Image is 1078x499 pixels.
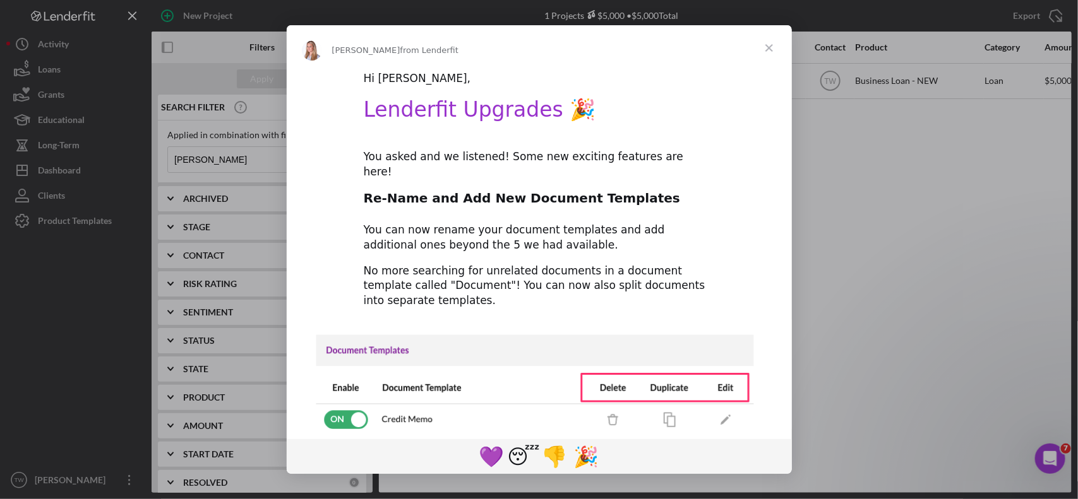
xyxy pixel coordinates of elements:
span: 😴 [508,445,540,469]
span: sleeping reaction [508,441,539,471]
span: 1 reaction [539,441,571,471]
span: 👎 [542,445,568,469]
div: No more searching for unrelated documents in a document template called "Document"! You can now a... [364,264,715,308]
div: You asked and we listened! Some new exciting features are here! [364,150,715,180]
span: 💜 [479,445,505,469]
span: from Lenderfit [400,45,459,55]
div: You can now rename your document templates and add additional ones beyond the 5 we had available. [364,223,715,253]
span: Close [746,25,792,71]
h1: Lenderfit Upgrades 🎉 [364,97,715,131]
span: [PERSON_NAME] [332,45,400,55]
h2: Re-Name and Add New Document Templates [364,190,715,213]
span: 🎉 [574,445,599,469]
img: Profile image for Allison [302,40,322,61]
span: purple heart reaction [476,441,508,471]
div: Hi [PERSON_NAME], [364,71,715,86]
span: tada reaction [571,441,602,471]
